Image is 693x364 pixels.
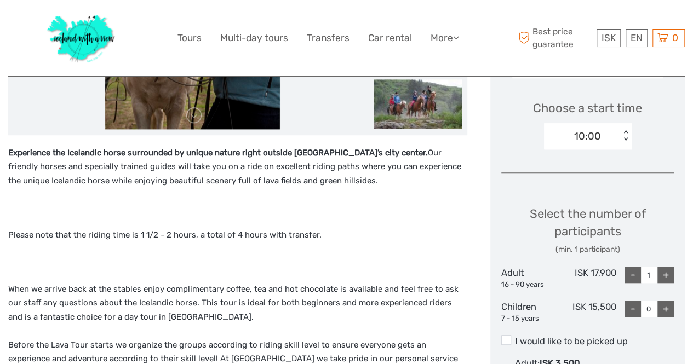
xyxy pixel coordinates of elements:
[307,30,350,46] a: Transfers
[559,301,616,323] div: ISK 15,500
[516,26,594,50] span: Best price guarantee
[621,130,630,142] div: < >
[501,244,674,255] div: (min. 1 participant)
[177,30,202,46] a: Tours
[8,228,467,242] p: Please note that the riding time is 1 1/2 - 2 hours, a total of 4 hours with transfer.
[501,280,559,290] div: 16 - 90 years
[626,29,648,47] div: EN
[657,301,674,317] div: +
[368,30,412,46] a: Car rental
[8,146,467,188] p: Our friendly horses and specially trained guides will take you on a ride on excellent riding path...
[431,30,459,46] a: More
[533,100,642,117] span: Choose a start time
[374,79,462,129] img: 1e3f0d3819c6492fab9e3999cde45ea6_slider_thumbnail.jpg
[657,267,674,283] div: +
[501,314,559,324] div: 7 - 15 years
[15,19,124,28] p: We're away right now. Please check back later!
[42,8,122,68] img: 1077-ca632067-b948-436b-9c7a-efe9894e108b_logo_big.jpg
[501,335,674,348] label: I would like to be picked up
[625,267,641,283] div: -
[602,32,616,43] span: ISK
[671,32,680,43] span: 0
[501,205,674,255] div: Select the number of participants
[220,30,288,46] a: Multi-day tours
[126,17,139,30] button: Open LiveChat chat widget
[625,301,641,317] div: -
[559,267,616,290] div: ISK 17,900
[501,301,559,323] div: Children
[574,129,601,143] div: 10:00
[8,148,428,158] strong: Experience the Icelandic horse surrounded by unique nature right outside [GEOGRAPHIC_DATA]’s city...
[501,267,559,290] div: Adult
